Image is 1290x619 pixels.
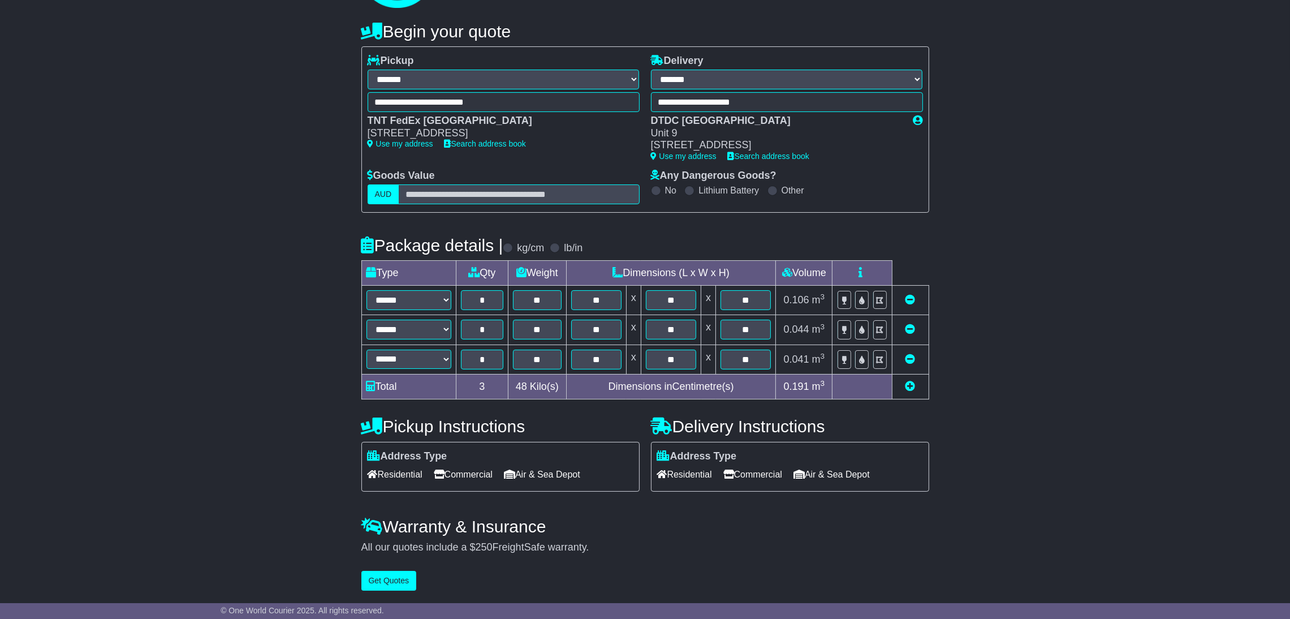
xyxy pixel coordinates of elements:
td: x [626,345,641,374]
span: 250 [476,541,493,553]
sup: 3 [821,352,825,360]
td: x [701,315,716,345]
sup: 3 [821,323,825,331]
label: Pickup [368,55,414,67]
a: Use my address [368,139,433,148]
td: x [626,315,641,345]
div: Unit 9 [651,127,902,140]
label: Any Dangerous Goods? [651,170,776,182]
span: Commercial [723,466,782,483]
h4: Delivery Instructions [651,417,929,436]
label: Address Type [368,450,447,463]
a: Search address book [728,152,809,161]
div: TNT FedEx [GEOGRAPHIC_DATA] [368,115,628,127]
div: DTDC [GEOGRAPHIC_DATA] [651,115,902,127]
span: 0.044 [784,324,809,335]
span: 0.106 [784,294,809,306]
h4: Warranty & Insurance [361,517,929,536]
label: Delivery [651,55,704,67]
span: m [812,354,825,365]
span: Air & Sea Depot [793,466,870,483]
sup: 3 [821,379,825,388]
a: Remove this item [905,354,916,365]
label: AUD [368,184,399,204]
span: © One World Courier 2025. All rights reserved. [221,606,384,615]
h4: Pickup Instructions [361,417,640,436]
span: Residential [368,466,422,483]
a: Add new item [905,381,916,392]
span: Commercial [434,466,493,483]
a: Remove this item [905,294,916,306]
span: 48 [516,381,527,392]
a: Use my address [651,152,717,161]
div: [STREET_ADDRESS] [651,139,902,152]
td: Type [361,261,456,286]
a: Remove this item [905,324,916,335]
td: x [701,345,716,374]
td: Total [361,374,456,399]
label: kg/cm [517,242,544,255]
label: No [665,185,676,196]
td: x [626,286,641,315]
label: Address Type [657,450,737,463]
button: Get Quotes [361,571,417,591]
label: Goods Value [368,170,435,182]
td: Dimensions in Centimetre(s) [566,374,776,399]
span: m [812,381,825,392]
h4: Package details | [361,236,503,255]
div: All our quotes include a $ FreightSafe warranty. [361,541,929,554]
span: m [812,324,825,335]
label: lb/in [564,242,583,255]
span: 0.191 [784,381,809,392]
a: Search address book [445,139,526,148]
span: Air & Sea Depot [504,466,580,483]
span: Residential [657,466,712,483]
td: Dimensions (L x W x H) [566,261,776,286]
label: Lithium Battery [698,185,759,196]
sup: 3 [821,293,825,301]
span: m [812,294,825,306]
td: x [701,286,716,315]
td: Kilo(s) [508,374,567,399]
td: Weight [508,261,567,286]
label: Other [782,185,804,196]
h4: Begin your quote [361,22,929,41]
span: 0.041 [784,354,809,365]
td: 3 [456,374,508,399]
div: [STREET_ADDRESS] [368,127,628,140]
td: Volume [776,261,832,286]
td: Qty [456,261,508,286]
